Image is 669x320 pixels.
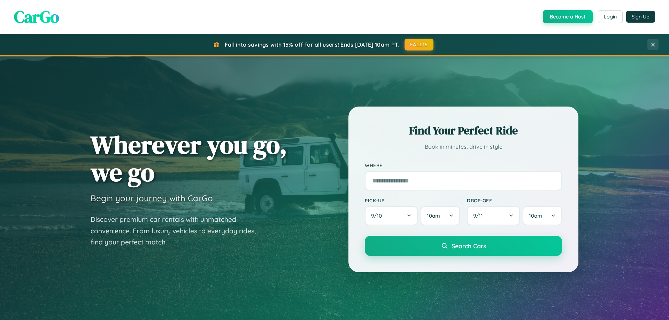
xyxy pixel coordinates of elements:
[626,11,655,23] button: Sign Up
[365,162,562,168] label: Where
[91,131,287,186] h1: Wherever you go, we go
[467,206,520,225] button: 9/11
[529,212,542,219] span: 10am
[452,242,486,250] span: Search Cars
[14,5,59,28] span: CarGo
[365,206,418,225] button: 9/10
[91,214,265,248] p: Discover premium car rentals with unmatched convenience. From luxury vehicles to everyday rides, ...
[473,212,486,219] span: 9 / 11
[405,39,434,50] button: FALL15
[427,212,440,219] span: 10am
[365,123,562,138] h2: Find Your Perfect Ride
[365,197,460,203] label: Pick-up
[598,10,623,23] button: Login
[371,212,385,219] span: 9 / 10
[421,206,460,225] button: 10am
[523,206,562,225] button: 10am
[365,142,562,152] p: Book in minutes, drive in style
[543,10,593,23] button: Become a Host
[225,41,399,48] span: Fall into savings with 15% off for all users! Ends [DATE] 10am PT.
[91,193,213,203] h3: Begin your journey with CarGo
[365,236,562,256] button: Search Cars
[467,197,562,203] label: Drop-off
